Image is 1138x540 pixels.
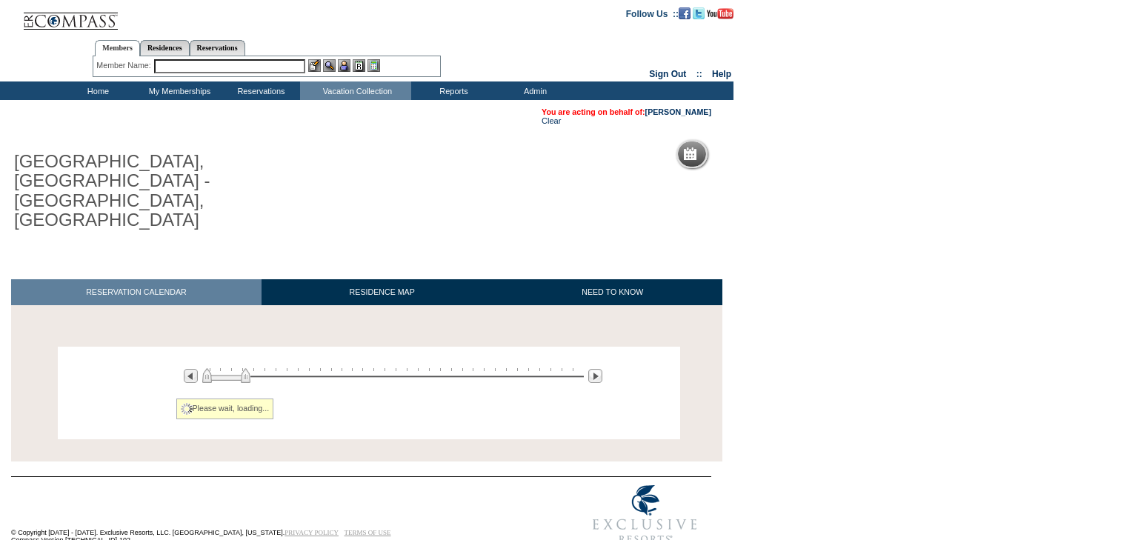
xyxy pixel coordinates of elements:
a: RESIDENCE MAP [262,279,503,305]
img: Impersonate [338,59,350,72]
img: b_calculator.gif [367,59,380,72]
a: Residences [140,40,190,56]
h5: Reservation Calendar [702,150,816,159]
a: Follow us on Twitter [693,8,705,17]
a: Members [95,40,140,56]
a: NEED TO KNOW [502,279,722,305]
img: Reservations [353,59,365,72]
td: Admin [493,81,574,100]
a: Subscribe to our YouTube Channel [707,8,733,17]
td: Home [56,81,137,100]
img: b_edit.gif [308,59,321,72]
img: View [323,59,336,72]
a: Reservations [190,40,245,56]
td: Reports [411,81,493,100]
td: My Memberships [137,81,219,100]
img: Next [588,369,602,383]
td: Follow Us :: [626,7,679,19]
img: Subscribe to our YouTube Channel [707,8,733,19]
td: Reservations [219,81,300,100]
a: Sign Out [649,69,686,79]
span: :: [696,69,702,79]
a: Clear [542,116,561,125]
a: Become our fan on Facebook [679,8,691,17]
img: Become our fan on Facebook [679,7,691,19]
a: [PERSON_NAME] [645,107,711,116]
img: Follow us on Twitter [693,7,705,19]
div: Member Name: [96,59,153,72]
a: Help [712,69,731,79]
span: You are acting on behalf of: [542,107,711,116]
div: Please wait, loading... [176,399,274,419]
h1: [GEOGRAPHIC_DATA], [GEOGRAPHIC_DATA] - [GEOGRAPHIC_DATA], [GEOGRAPHIC_DATA] [11,149,343,233]
td: Vacation Collection [300,81,411,100]
a: PRIVACY POLICY [284,529,339,536]
img: Previous [184,369,198,383]
img: spinner2.gif [181,403,193,415]
a: TERMS OF USE [345,529,391,536]
a: RESERVATION CALENDAR [11,279,262,305]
